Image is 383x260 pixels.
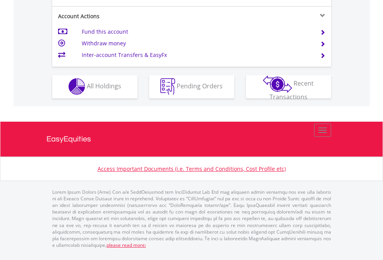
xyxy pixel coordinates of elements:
[52,75,137,98] button: All Holdings
[98,165,286,172] a: Access Important Documents (i.e. Terms and Conditions, Cost Profile etc)
[270,79,314,101] span: Recent Transactions
[82,38,311,49] td: Withdraw money
[46,122,337,157] a: EasyEquities
[160,78,175,95] img: pending_instructions-wht.png
[82,26,311,38] td: Fund this account
[52,12,192,20] div: Account Actions
[82,49,311,61] td: Inter-account Transfers & EasyFx
[52,189,331,248] p: Lorem Ipsum Dolors (Ame) Con a/e SeddOeiusmod tem InciDiduntut Lab Etd mag aliquaen admin veniamq...
[149,75,234,98] button: Pending Orders
[106,242,146,248] a: please read more:
[177,82,223,90] span: Pending Orders
[246,75,331,98] button: Recent Transactions
[87,82,121,90] span: All Holdings
[69,78,85,95] img: holdings-wht.png
[263,76,292,93] img: transactions-zar-wht.png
